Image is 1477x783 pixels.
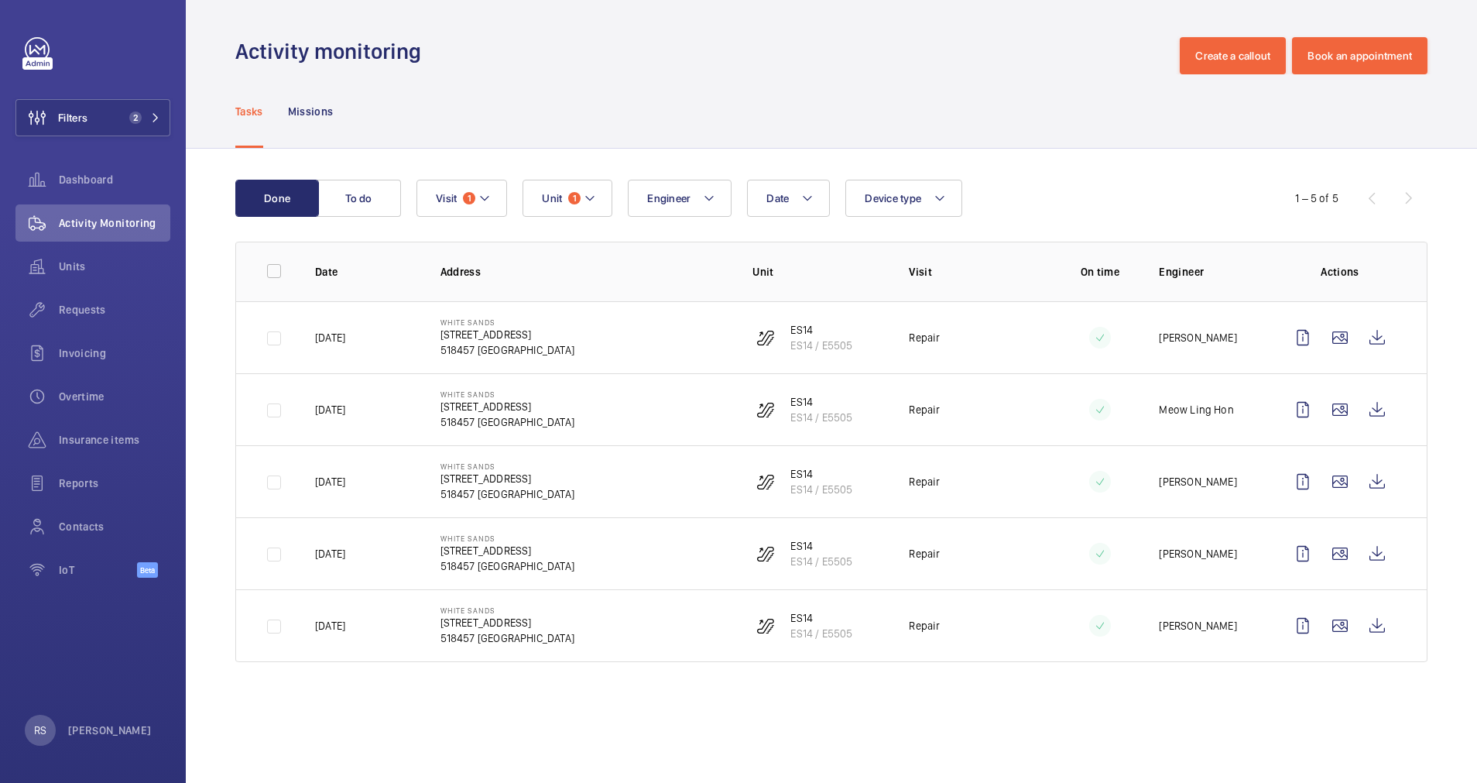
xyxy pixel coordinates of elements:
span: Invoicing [59,345,170,361]
span: Contacts [59,519,170,534]
p: Meow Ling Hon [1159,402,1233,417]
p: [PERSON_NAME] [1159,546,1236,561]
span: Engineer [647,192,691,204]
p: [DATE] [315,618,345,634]
span: Filters [58,110,87,125]
button: Done [235,180,319,217]
p: Visit [909,264,1040,280]
button: Unit1 [523,180,612,217]
span: IoT [59,562,137,578]
p: [PERSON_NAME] [1159,330,1236,345]
p: Repair [909,474,940,489]
p: ES14 [790,538,852,554]
p: ES14 [790,466,852,482]
p: White Sands [440,318,574,327]
p: Repair [909,618,940,634]
p: [STREET_ADDRESS] [440,399,574,414]
p: Actions [1284,264,1396,280]
button: Date [747,180,830,217]
p: [PERSON_NAME] [1159,618,1236,634]
span: Device type [865,192,921,204]
span: Unit [542,192,562,204]
span: Visit [436,192,457,204]
span: Units [59,259,170,274]
button: Book an appointment [1292,37,1427,74]
p: ES14 / E5505 [790,338,852,353]
button: Device type [845,180,962,217]
p: ES14 / E5505 [790,410,852,425]
p: White Sands [440,534,574,543]
span: Insurance items [59,432,170,448]
p: [PERSON_NAME] [68,723,152,738]
p: 518457 [GEOGRAPHIC_DATA] [440,342,574,358]
p: [STREET_ADDRESS] [440,471,574,486]
p: Repair [909,330,940,345]
img: escalator.svg [756,400,775,419]
p: On time [1065,264,1134,280]
span: 1 [568,192,581,204]
p: [DATE] [315,330,345,345]
p: 518457 [GEOGRAPHIC_DATA] [440,414,574,430]
span: 1 [463,192,475,204]
p: ES14 [790,322,852,338]
p: Tasks [235,104,263,119]
span: Activity Monitoring [59,215,170,231]
p: ES14 [790,394,852,410]
div: 1 – 5 of 5 [1295,191,1338,206]
button: Engineer [628,180,732,217]
img: escalator.svg [756,472,775,491]
p: 518457 [GEOGRAPHIC_DATA] [440,558,574,574]
p: Address [440,264,728,280]
h1: Activity monitoring [235,37,430,66]
p: Date [315,264,416,280]
p: 518457 [GEOGRAPHIC_DATA] [440,486,574,502]
button: Create a callout [1180,37,1286,74]
span: Date [766,192,789,204]
span: 2 [129,112,142,124]
p: [DATE] [315,546,345,561]
span: Dashboard [59,172,170,187]
span: Requests [59,302,170,318]
p: Repair [909,402,940,417]
span: Reports [59,476,170,491]
p: [STREET_ADDRESS] [440,615,574,630]
p: White Sands [440,462,574,471]
p: White Sands [440,606,574,615]
p: [PERSON_NAME] [1159,474,1236,489]
button: Filters2 [15,99,170,136]
button: Visit1 [416,180,507,217]
img: escalator.svg [756,616,775,635]
p: 518457 [GEOGRAPHIC_DATA] [440,630,574,646]
p: Missions [288,104,334,119]
p: [STREET_ADDRESS] [440,327,574,342]
button: To do [317,180,401,217]
p: White Sands [440,390,574,399]
p: RS [34,723,46,738]
p: [DATE] [315,402,345,417]
p: Engineer [1159,264,1259,280]
span: Beta [137,562,158,578]
p: [DATE] [315,474,345,489]
p: ES14 / E5505 [790,626,852,641]
p: Unit [752,264,884,280]
p: ES14 / E5505 [790,482,852,497]
p: ES14 [790,610,852,626]
p: [STREET_ADDRESS] [440,543,574,558]
p: ES14 / E5505 [790,554,852,569]
span: Overtime [59,389,170,404]
p: Repair [909,546,940,561]
img: escalator.svg [756,544,775,563]
img: escalator.svg [756,328,775,347]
